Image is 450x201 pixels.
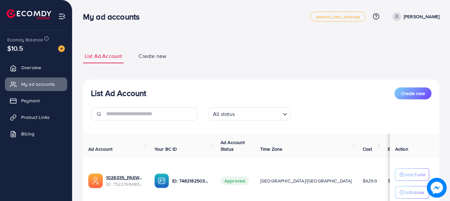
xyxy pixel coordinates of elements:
div: <span class='underline'>1026335_PAKWALL_1751531043864</span></br>7522768489221144593 [106,174,144,188]
span: Approved [221,176,249,185]
h3: My ad accounts [83,12,145,22]
p: Add Fund [405,171,425,178]
a: adreach_new_package [310,12,366,22]
span: My ad accounts [21,81,55,87]
span: Overview [21,64,41,71]
img: image [58,45,65,52]
img: logo [7,9,51,20]
span: Billing [21,130,34,137]
a: 1026335_PAKWALL_1751531043864 [106,174,144,181]
h3: List Ad Account [91,88,146,98]
span: Payment [21,97,40,104]
img: image [427,178,447,198]
span: Create new [139,52,166,60]
span: List Ad Account [85,52,122,60]
span: Action [395,146,408,152]
input: Search for option [237,108,280,119]
span: Cost [363,146,372,152]
span: Your BC ID [154,146,177,152]
img: ic-ads-acc.e4c84228.svg [88,174,103,188]
a: Overview [5,61,67,74]
a: My ad accounts [5,77,67,91]
p: Withdraw [405,188,424,196]
span: Create new [401,90,425,97]
span: adreach_new_package [316,15,360,19]
button: Create new [394,87,431,99]
span: $429.9 [363,177,377,184]
div: Search for option [208,107,291,121]
span: [GEOGRAPHIC_DATA]/[GEOGRAPHIC_DATA] [260,177,352,184]
span: $10.5 [7,43,23,53]
span: Ecomdy Balance [7,36,43,43]
span: Time Zone [260,146,282,152]
span: Product Links [21,114,50,121]
span: Ad Account [88,146,113,152]
a: Payment [5,94,67,107]
button: Withdraw [395,186,429,199]
span: ID: 7522768489221144593 [106,181,144,187]
img: menu [58,13,66,20]
span: All status [212,109,236,119]
span: Ad Account Status [221,139,245,152]
p: ID: 7482182503915372561 [172,177,210,185]
a: [PERSON_NAME] [390,12,439,21]
img: ic-ba-acc.ded83a64.svg [154,174,169,188]
a: Billing [5,127,67,140]
p: [PERSON_NAME] [404,13,439,21]
button: Add Fund [395,168,429,181]
a: Product Links [5,111,67,124]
